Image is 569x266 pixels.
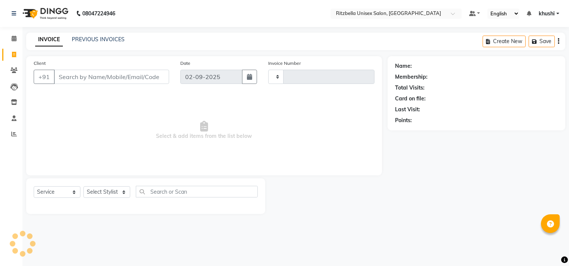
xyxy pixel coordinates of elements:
[19,3,70,24] img: logo
[538,236,562,259] iframe: chat widget
[34,60,46,67] label: Client
[136,186,258,197] input: Search or Scan
[395,117,412,124] div: Points:
[483,36,526,47] button: Create New
[395,62,412,70] div: Name:
[180,60,190,67] label: Date
[539,10,555,18] span: khushi
[82,3,115,24] b: 08047224946
[268,60,301,67] label: Invoice Number
[34,70,55,84] button: +91
[54,70,169,84] input: Search by Name/Mobile/Email/Code
[72,36,125,43] a: PREVIOUS INVOICES
[395,95,426,103] div: Card on file:
[529,36,555,47] button: Save
[34,93,374,168] span: Select & add items from the list below
[395,73,428,81] div: Membership:
[395,106,420,114] div: Last Visit:
[35,33,63,46] a: INVOICE
[395,84,425,92] div: Total Visits:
